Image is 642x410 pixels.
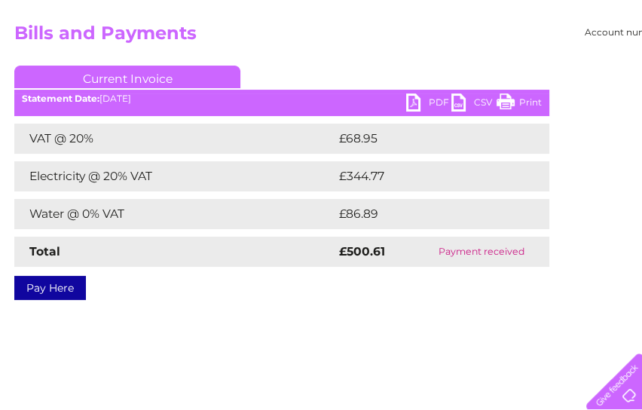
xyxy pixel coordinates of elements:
td: £86.89 [335,199,520,229]
strong: £500.61 [339,244,385,259]
a: Contact [542,64,579,75]
a: 0333 014 3131 [358,8,462,26]
a: Current Invoice [14,66,240,88]
td: Payment received [413,237,549,267]
b: Statement Date: [22,93,99,104]
div: [DATE] [14,93,549,104]
td: £344.77 [335,161,523,191]
a: Energy [414,64,448,75]
td: £68.95 [335,124,519,154]
a: PDF [406,93,451,115]
a: CSV [451,93,497,115]
td: Water @ 0% VAT [14,199,335,229]
a: Blog [511,64,533,75]
a: Log out [592,64,628,75]
a: Water [377,64,405,75]
td: Electricity @ 20% VAT [14,161,335,191]
img: logo.png [23,39,99,85]
td: VAT @ 20% [14,124,335,154]
a: Telecoms [457,64,502,75]
strong: Total [29,244,60,259]
a: Print [497,93,542,115]
a: Pay Here [14,276,86,300]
